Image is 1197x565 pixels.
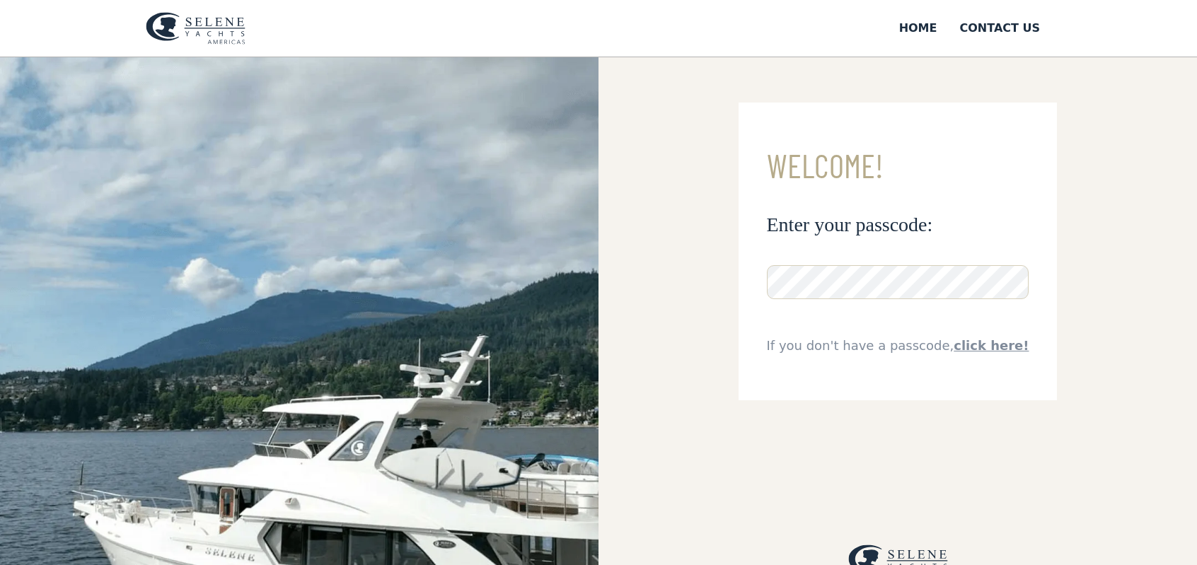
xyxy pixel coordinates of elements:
div: If you don't have a passcode, [767,336,1029,355]
div: Contact US [959,20,1040,37]
img: logo [146,12,245,45]
h3: Enter your passcode: [767,212,1029,237]
div: Home [899,20,937,37]
a: click here! [954,338,1029,353]
form: Email Form [739,103,1058,400]
h3: Welcome! [767,148,1029,184]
